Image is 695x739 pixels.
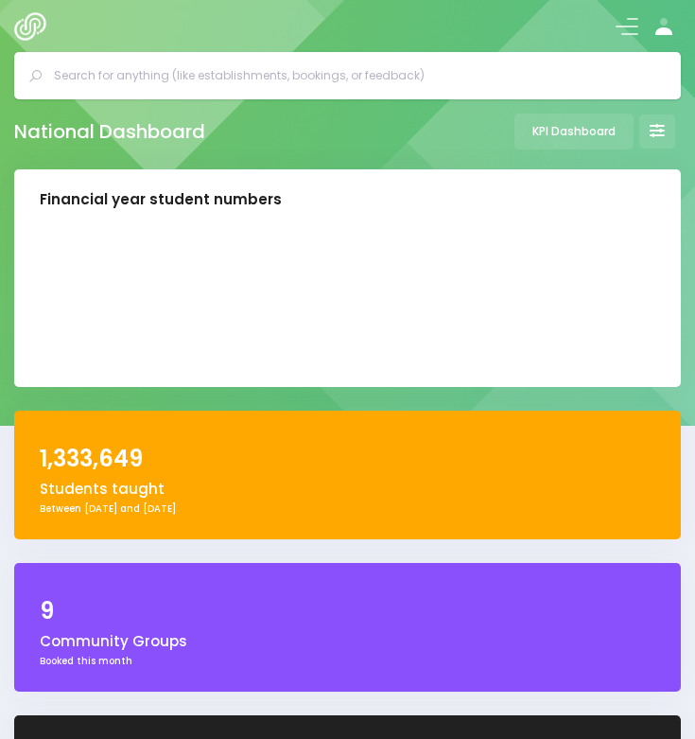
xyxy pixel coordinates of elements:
[40,442,655,476] div: 1,333,649
[40,189,282,211] div: Financial year student numbers
[40,479,655,501] div: Students taught
[14,12,55,41] img: Logo
[14,120,205,143] h2: National Dashboard
[40,631,655,653] div: Community Groups
[54,62,656,90] input: Search for anything (like establishments, bookings, or feedback)
[514,114,634,150] a: KPI Dashboard
[40,594,655,628] div: 9
[40,655,655,668] div: Booked this month
[40,502,655,516] div: Between [DATE] and [DATE]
